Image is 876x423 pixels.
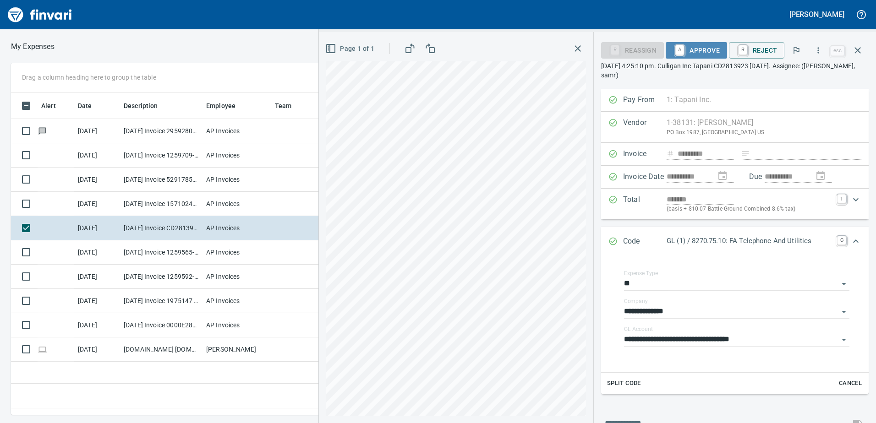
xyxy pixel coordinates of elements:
[831,46,844,56] a: esc
[808,40,828,60] button: More
[11,41,55,52] nav: breadcrumb
[623,236,667,248] p: Code
[675,45,684,55] a: A
[74,240,120,265] td: [DATE]
[838,305,850,318] button: Open
[601,61,869,80] p: [DATE] 4:25:10 pm. Culligan Inc Tapani CD2813923 [DATE]. Assignee: ([PERSON_NAME], samr)
[601,46,664,54] div: Reassign
[74,289,120,313] td: [DATE]
[74,192,120,216] td: [DATE]
[124,100,170,111] span: Description
[74,168,120,192] td: [DATE]
[787,7,847,22] button: [PERSON_NAME]
[203,119,271,143] td: AP Invoices
[323,40,378,57] button: Page 1 of 1
[120,265,203,289] td: [DATE] Invoice 1259592-0 from OPNW - Office Products Nationwide (1-29901)
[739,45,747,55] a: R
[607,378,641,389] span: Split Code
[120,289,203,313] td: [DATE] Invoice 1975147 from [PERSON_NAME] Co (1-23227)
[828,39,869,61] span: Close invoice
[605,376,643,390] button: Split Code
[836,376,865,390] button: Cancel
[206,100,247,111] span: Employee
[203,143,271,168] td: AP Invoices
[74,313,120,337] td: [DATE]
[203,337,271,362] td: [PERSON_NAME]
[789,10,844,19] h5: [PERSON_NAME]
[41,100,56,111] span: Alert
[120,119,203,143] td: [DATE] Invoice 29592802 from [PERSON_NAME] Hvac Services Inc (1-10453)
[206,100,235,111] span: Employee
[837,194,846,203] a: T
[11,41,55,52] p: My Expenses
[74,216,120,240] td: [DATE]
[120,143,203,168] td: [DATE] Invoice 1259709-0 from OPNW - Office Products Nationwide (1-29901)
[736,43,777,58] span: Reject
[601,189,869,219] div: Expand
[124,100,158,111] span: Description
[729,42,784,59] button: RReject
[120,313,203,337] td: [DATE] Invoice 0000E28842415 from UPS (1-30551)
[120,240,203,265] td: [DATE] Invoice 1259565-0 from OPNW - Office Products Nationwide (1-29901)
[38,346,47,352] span: Online transaction
[667,236,832,246] p: GL (1) / 8270.75.10: FA Telephone And Utilities
[74,119,120,143] td: [DATE]
[786,40,806,60] button: Flag
[275,100,292,111] span: Team
[623,194,667,214] p: Total
[666,42,727,59] button: AApprove
[120,168,203,192] td: [DATE] Invoice 5291785509 from Vestis (1-10070)
[41,100,68,111] span: Alert
[203,216,271,240] td: AP Invoices
[78,100,104,111] span: Date
[120,337,203,362] td: [DOMAIN_NAME] [DOMAIN_NAME][URL] WA
[203,240,271,265] td: AP Invoices
[624,326,653,332] label: GL Account
[203,265,271,289] td: AP Invoices
[120,192,203,216] td: [DATE] Invoice 157102466 from [PERSON_NAME][GEOGRAPHIC_DATA] (1-38594)
[601,257,869,394] div: Expand
[5,4,74,26] img: Finvari
[203,168,271,192] td: AP Invoices
[203,192,271,216] td: AP Invoices
[667,205,832,214] p: (basis + $10.07 Battle Ground Combined 8.6% tax)
[838,333,850,346] button: Open
[624,298,648,304] label: Company
[203,289,271,313] td: AP Invoices
[38,128,47,134] span: Has messages
[22,73,156,82] p: Drag a column heading here to group the table
[837,236,846,245] a: C
[74,143,120,168] td: [DATE]
[838,378,863,389] span: Cancel
[624,271,658,276] label: Expense Type
[203,313,271,337] td: AP Invoices
[120,216,203,240] td: [DATE] Invoice CD2813923 from Culligan (1-38131)
[673,43,720,58] span: Approve
[838,277,850,290] button: Open
[601,227,869,257] div: Expand
[327,43,374,54] span: Page 1 of 1
[74,265,120,289] td: [DATE]
[275,100,304,111] span: Team
[74,337,120,362] td: [DATE]
[78,100,92,111] span: Date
